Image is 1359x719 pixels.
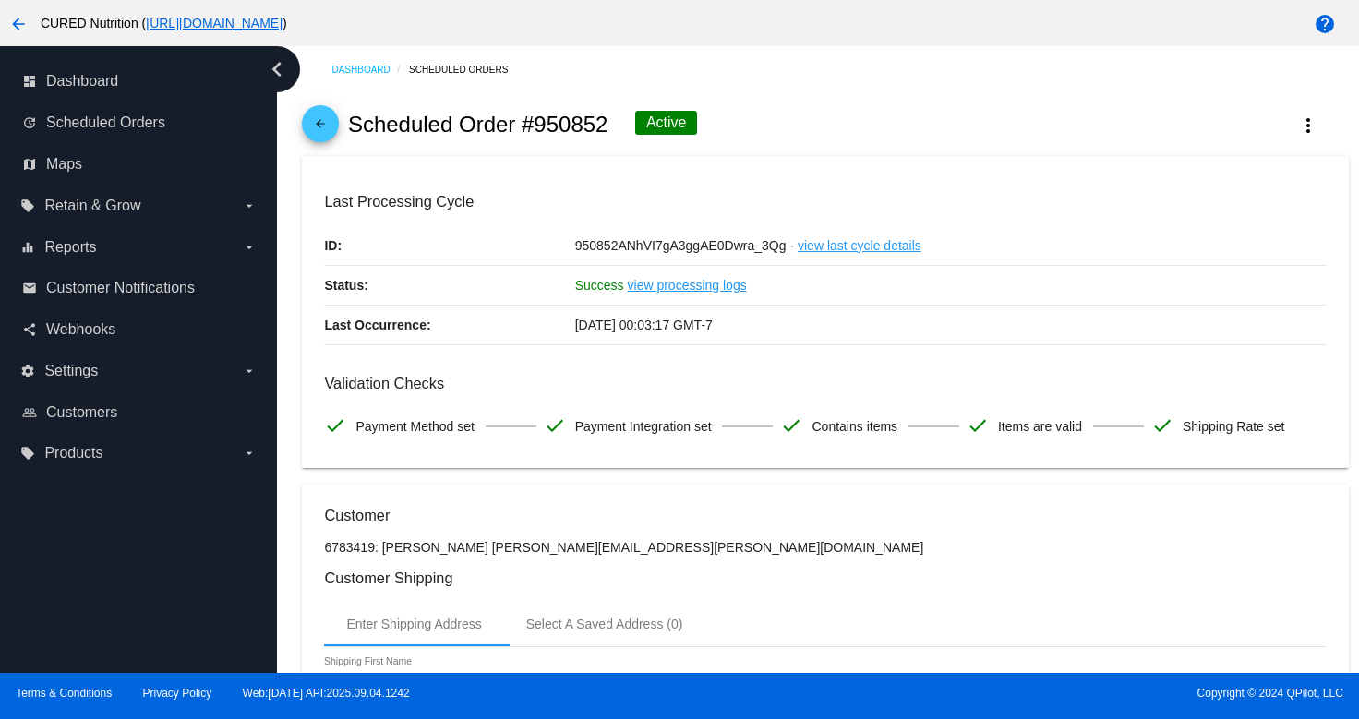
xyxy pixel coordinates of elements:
[324,540,1326,555] p: 6783419: [PERSON_NAME] [PERSON_NAME][EMAIL_ADDRESS][PERSON_NAME][DOMAIN_NAME]
[44,363,98,379] span: Settings
[1183,407,1285,446] span: Shipping Rate set
[7,13,30,35] mat-icon: arrow_back
[143,687,212,700] a: Privacy Policy
[324,193,1326,210] h3: Last Processing Cycle
[46,114,165,131] span: Scheduled Orders
[22,315,257,344] a: share Webhooks
[46,280,195,296] span: Customer Notifications
[242,446,257,461] i: arrow_drop_down
[22,273,257,303] a: email Customer Notifications
[22,108,257,138] a: update Scheduled Orders
[46,156,82,173] span: Maps
[243,687,410,700] a: Web:[DATE] API:2025.09.04.1242
[262,54,292,84] i: chevron_left
[22,157,37,172] i: map
[22,115,37,130] i: update
[46,321,115,338] span: Webhooks
[967,414,989,437] mat-icon: check
[324,375,1326,392] h3: Validation Checks
[324,414,346,437] mat-icon: check
[1314,13,1336,35] mat-icon: help
[635,111,698,135] div: Active
[22,405,37,420] i: people_outline
[46,73,118,90] span: Dashboard
[331,55,409,84] a: Dashboard
[22,281,37,295] i: email
[41,16,287,30] span: CURED Nutrition ( )
[20,446,35,461] i: local_offer
[409,55,524,84] a: Scheduled Orders
[20,240,35,255] i: equalizer
[16,687,112,700] a: Terms & Conditions
[544,414,566,437] mat-icon: check
[695,687,1343,700] span: Copyright © 2024 QPilot, LLC
[998,407,1082,446] span: Items are valid
[324,306,574,344] p: Last Occurrence:
[309,117,331,139] mat-icon: arrow_back
[22,322,37,337] i: share
[1151,414,1173,437] mat-icon: check
[324,569,1326,587] h3: Customer Shipping
[324,226,574,265] p: ID:
[346,617,481,631] div: Enter Shipping Address
[22,150,257,179] a: map Maps
[22,66,257,96] a: dashboard Dashboard
[46,404,117,421] span: Customers
[348,112,608,138] h2: Scheduled Order #950852
[20,198,35,213] i: local_offer
[242,364,257,378] i: arrow_drop_down
[242,240,257,255] i: arrow_drop_down
[628,266,747,305] a: view processing logs
[812,407,897,446] span: Contains items
[44,198,140,214] span: Retain & Grow
[146,16,283,30] a: [URL][DOMAIN_NAME]
[575,407,712,446] span: Payment Integration set
[44,445,102,461] span: Products
[1297,114,1319,137] mat-icon: more_vert
[324,266,574,305] p: Status:
[526,617,683,631] div: Select A Saved Address (0)
[355,407,474,446] span: Payment Method set
[575,238,794,253] span: 950852ANhVI7gA3ggAE0Dwra_3Qg -
[20,364,35,378] i: settings
[798,226,921,265] a: view last cycle details
[22,74,37,89] i: dashboard
[324,673,490,688] input: Shipping First Name
[324,507,1326,524] h3: Customer
[575,278,624,293] span: Success
[575,318,713,332] span: [DATE] 00:03:17 GMT-7
[44,239,96,256] span: Reports
[22,398,257,427] a: people_outline Customers
[242,198,257,213] i: arrow_drop_down
[780,414,802,437] mat-icon: check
